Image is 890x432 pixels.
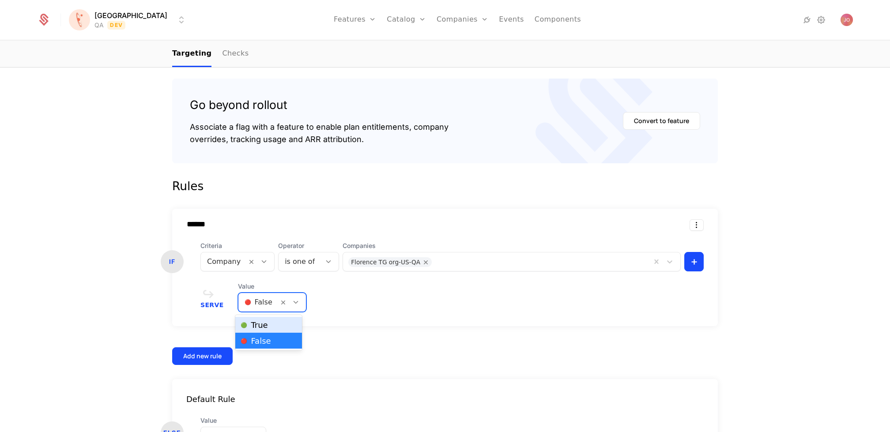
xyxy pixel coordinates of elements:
a: Checks [222,41,249,67]
a: Targeting [172,41,211,67]
div: Associate a flag with a feature to enable plan entitlements, company overrides, tracking usage an... [190,121,449,146]
span: 🔴 [241,338,247,345]
div: Add new rule [183,352,222,361]
span: Serve [200,302,224,308]
div: IF [161,250,184,273]
div: Default Rule [172,393,718,406]
span: Operator [278,241,339,250]
a: Settings [816,15,826,25]
img: Jelena Obradovic [841,14,853,26]
span: Value [238,282,306,291]
span: True [241,321,268,329]
button: Add new rule [172,347,233,365]
div: Go beyond rollout [190,96,449,114]
div: QA [94,21,104,30]
span: Criteria [200,241,275,250]
div: Rules [172,177,718,195]
button: Select action [690,219,704,231]
button: Select environment [72,10,187,30]
nav: Main [172,41,718,67]
span: Value [200,416,266,425]
span: Dev [107,21,125,30]
div: Remove Florence TG org-US-QA [420,257,432,267]
img: Florence [69,9,90,30]
span: 🟢 [241,322,247,329]
div: Florence TG org-US-QA [351,257,420,267]
span: [GEOGRAPHIC_DATA] [94,10,167,21]
span: False [241,337,271,345]
a: Integrations [802,15,812,25]
span: Companies [343,241,681,250]
button: + [684,252,704,271]
button: Convert to feature [623,112,700,130]
button: Open user button [841,14,853,26]
ul: Choose Sub Page [172,41,249,67]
